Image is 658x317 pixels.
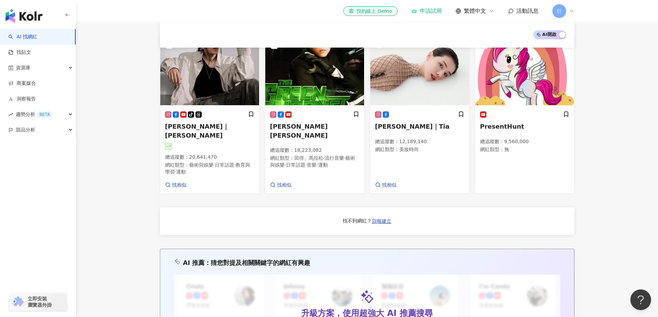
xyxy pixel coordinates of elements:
span: 運動 [176,169,186,175]
span: 競品分析 [16,122,35,138]
img: KOL Avatar [265,36,364,105]
a: searchAI 找網紅 [8,33,37,40]
span: · [305,162,307,168]
span: 回報建立 [372,218,391,224]
p: 總追蹤數 ： 9,560,000 [480,138,569,145]
span: PresentHunt [480,123,524,130]
span: · [234,162,236,168]
span: 繁體中文 [464,7,486,15]
span: 音樂 [307,162,316,168]
span: [PERSON_NAME] [PERSON_NAME] [270,123,328,139]
a: 商案媒合 [8,80,36,87]
span: 教育與學習 [165,162,250,175]
span: [PERSON_NAME]｜[PERSON_NAME] [165,123,229,139]
span: 活動訊息 [516,8,538,14]
span: 運動 [318,162,328,168]
span: 趨勢分析 [16,107,53,122]
p: 網紅類型 ： 無 [480,146,569,153]
span: 日常話題 [286,162,305,168]
p: 總追蹤數 ： 20,641,470 [165,154,254,161]
a: KOL Avatar[PERSON_NAME]｜[PERSON_NAME]總追蹤數：20,641,470網紅類型：藝術與娛樂·日常話題·教育與學習·運動找相似 [160,36,259,194]
span: 資源庫 [16,60,30,76]
span: 猜您對提及相關關鍵字的網紅有興趣 [211,259,310,266]
span: · [175,169,176,175]
p: 網紅類型 ： [270,155,359,168]
div: AI 推薦 ： [183,258,311,267]
iframe: Help Scout Beacon - Open [630,289,651,310]
p: 總追蹤數 ： 18,223,082 [270,147,359,154]
span: · [316,162,318,168]
span: · [344,155,345,161]
a: KOL Avatar[PERSON_NAME] [PERSON_NAME]總追蹤數：18,223,082網紅類型：田徑、馬拉松·流行音樂·藝術與娛樂·日常話題·音樂·運動找相似 [265,36,364,194]
a: 找貼文 [8,49,31,56]
div: 預約線上 Demo [349,8,392,14]
span: 田徑、馬拉松 [294,155,323,161]
span: 美妝時尚 [399,147,419,152]
a: KOL AvatarPresentHunt總追蹤數：9,560,000網紅類型：無 [475,36,574,194]
span: 找相似 [382,182,397,189]
a: 洞察報告 [8,96,36,102]
p: 網紅類型 ： [375,146,464,153]
img: KOL Avatar [370,36,469,105]
img: KOL Avatar [475,36,574,105]
span: 藝術與娛樂 [270,155,355,168]
img: KOL Avatar [160,36,259,105]
span: 立即安裝 瀏覽器外掛 [28,296,52,308]
span: 藝術與娛樂 [189,162,213,168]
p: 總追蹤數 ： 12,189,140 [375,138,464,145]
span: · [213,162,215,168]
span: 找相似 [277,182,292,189]
a: 找相似 [375,182,397,189]
span: · [323,155,325,161]
span: rise [8,112,13,117]
span: · [285,162,286,168]
a: 找相似 [165,182,187,189]
div: BETA [37,111,53,118]
div: 找不到網紅？ [343,218,372,225]
span: 找相似 [172,182,187,189]
span: [PERSON_NAME]｜Tia [375,123,450,130]
span: 行 [557,7,562,15]
span: 流行音樂 [325,155,344,161]
a: 找相似 [270,182,292,189]
p: 網紅類型 ： [165,162,254,175]
a: chrome extension立即安裝 瀏覽器外掛 [9,293,67,311]
span: 日常話題 [215,162,234,168]
a: KOL Avatar[PERSON_NAME]｜Tia總追蹤數：12,189,140網紅類型：美妝時尚找相似 [370,36,469,194]
button: 回報建立 [372,216,392,227]
img: chrome extension [11,296,25,307]
a: 預約線上 Demo [343,6,397,16]
a: 申請試用 [411,8,442,14]
img: logo [6,9,42,23]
